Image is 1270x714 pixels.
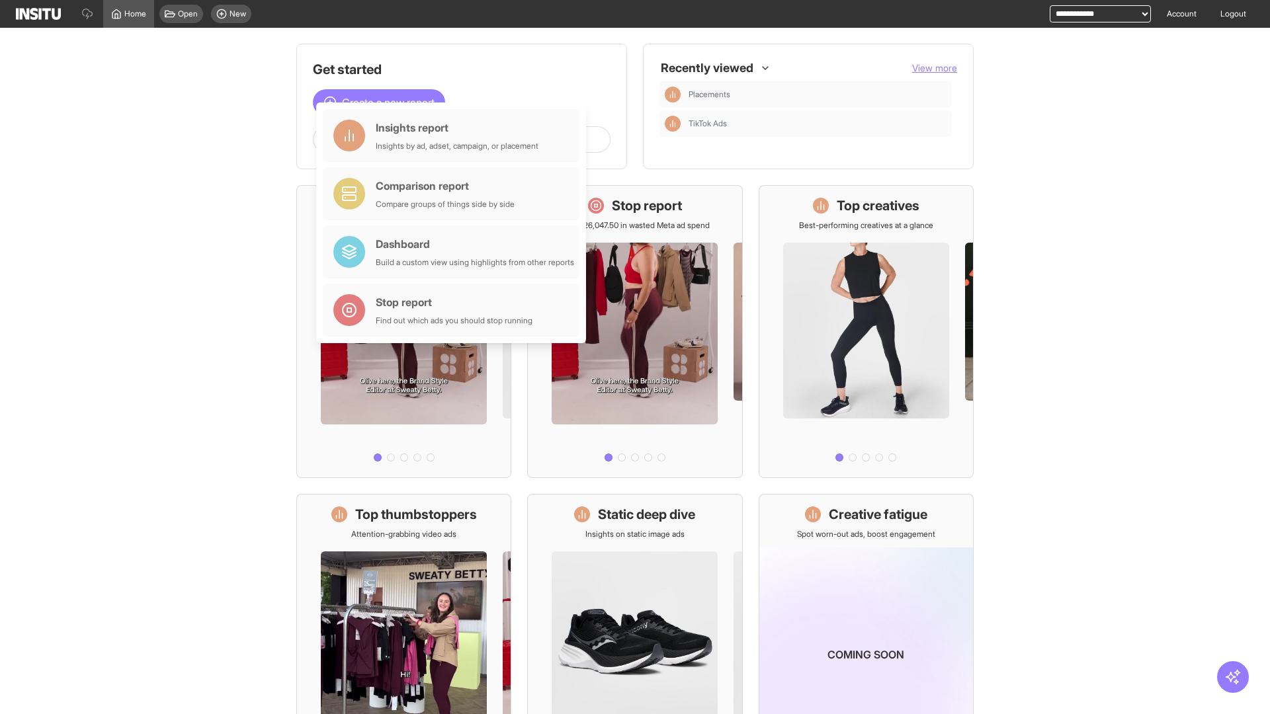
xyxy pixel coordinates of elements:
div: Dashboard [376,236,574,252]
span: New [230,9,246,19]
span: Placements [689,89,947,100]
div: Compare groups of things side by side [376,199,515,210]
span: Placements [689,89,730,100]
p: Insights on static image ads [585,529,685,539]
p: Save £26,047.50 in wasted Meta ad spend [560,220,710,231]
h1: Top creatives [837,196,919,215]
div: Insights [665,87,681,102]
span: Open [178,9,198,19]
button: View more [912,61,957,75]
p: Attention-grabbing video ads [351,529,456,539]
span: Create a new report [342,95,435,110]
h1: Top thumbstoppers [355,505,477,524]
div: Build a custom view using highlights from other reports [376,257,574,268]
div: Insights by ad, adset, campaign, or placement [376,141,538,151]
a: What's live nowSee all active ads instantly [296,185,511,478]
span: TikTok Ads [689,118,947,129]
p: Best-performing creatives at a glance [799,220,933,231]
a: Top creativesBest-performing creatives at a glance [759,185,974,478]
img: Logo [16,8,61,20]
div: Comparison report [376,178,515,194]
h1: Get started [313,60,611,79]
span: Home [124,9,146,19]
div: Stop report [376,294,532,310]
a: Stop reportSave £26,047.50 in wasted Meta ad spend [527,185,742,478]
div: Insights report [376,120,538,136]
button: Create a new report [313,89,445,116]
div: Insights [665,116,681,132]
span: View more [912,62,957,73]
h1: Static deep dive [598,505,695,524]
h1: Stop report [612,196,682,215]
div: Find out which ads you should stop running [376,315,532,326]
span: TikTok Ads [689,118,727,129]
